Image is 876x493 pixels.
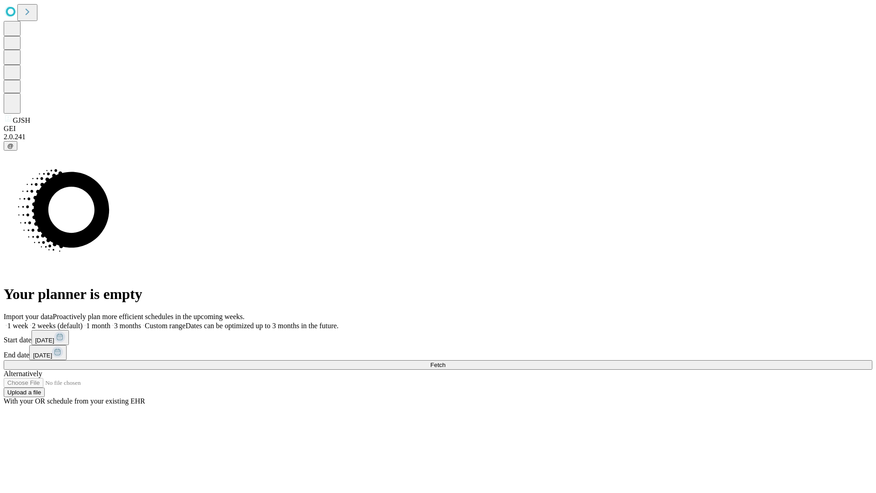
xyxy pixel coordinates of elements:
span: [DATE] [33,352,52,359]
span: Import your data [4,313,53,320]
button: [DATE] [31,330,69,345]
span: With your OR schedule from your existing EHR [4,397,145,405]
h1: Your planner is empty [4,286,872,303]
span: [DATE] [35,337,54,344]
span: @ [7,142,14,149]
span: 1 month [86,322,110,330]
button: [DATE] [29,345,67,360]
span: 1 week [7,322,28,330]
span: Custom range [145,322,185,330]
div: Start date [4,330,872,345]
span: Proactively plan more efficient schedules in the upcoming weeks. [53,313,245,320]
span: 3 months [114,322,141,330]
button: Fetch [4,360,872,370]
span: 2 weeks (default) [32,322,83,330]
button: Upload a file [4,388,45,397]
span: Alternatively [4,370,42,378]
div: 2.0.241 [4,133,872,141]
span: GJSH [13,116,30,124]
span: Fetch [430,362,445,368]
div: End date [4,345,872,360]
button: @ [4,141,17,151]
span: Dates can be optimized up to 3 months in the future. [186,322,339,330]
div: GEI [4,125,872,133]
